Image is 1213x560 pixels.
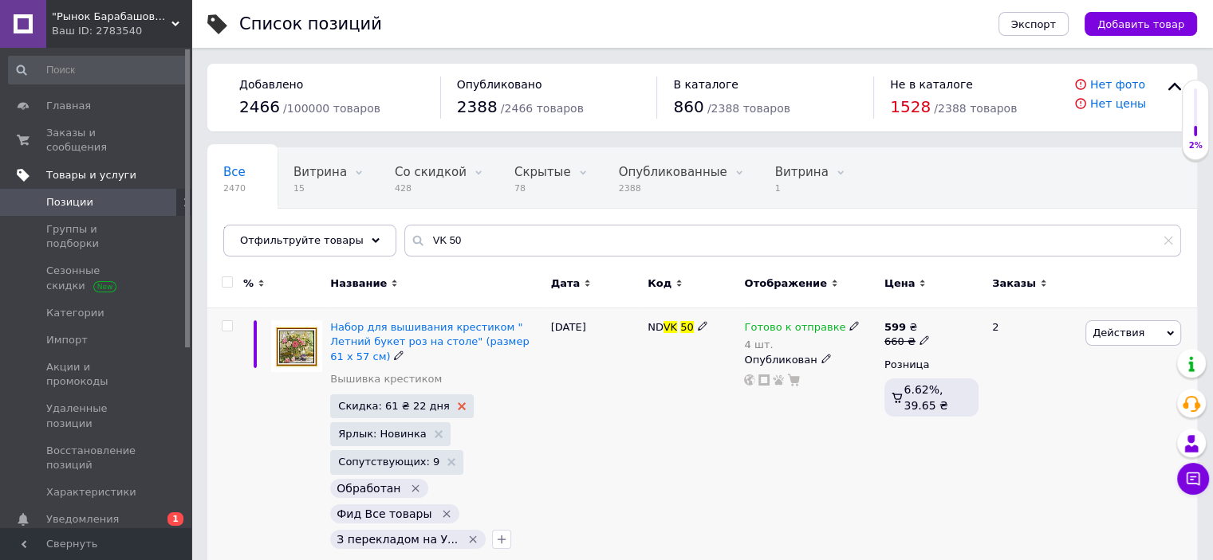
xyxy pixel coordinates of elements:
[619,182,727,194] span: 2388
[1085,12,1197,36] button: Добавить товар
[46,512,119,527] span: Уведомления
[239,78,303,91] span: Добавлено
[293,165,347,179] span: Витрина
[890,78,973,91] span: Не в каталоге
[46,264,148,292] span: Сезонные скидки
[46,401,148,430] span: Удаленные позиции
[330,372,442,386] a: Вышивка крестиком
[8,56,188,84] input: Поиск
[46,485,136,499] span: Характеристики
[46,444,148,472] span: Восстановление позиций
[395,182,467,194] span: 428
[167,512,183,526] span: 1
[934,102,1017,115] span: / 2388 товаров
[239,97,280,116] span: 2466
[338,401,450,411] span: Скидка: 61 ₴ 22 дня
[884,358,979,372] div: Розница
[293,182,347,194] span: 15
[338,456,439,467] span: Сопутствующих: 9
[884,320,930,335] div: ₴
[46,99,91,113] span: Главная
[223,182,246,194] span: 2470
[52,24,191,38] div: Ваш ID: 2783540
[46,306,104,320] span: Категории
[514,182,571,194] span: 78
[337,533,458,546] span: З перекладом на У...
[338,429,426,439] span: Ярлык: Новинка
[283,102,380,115] span: / 100000 товаров
[46,222,148,251] span: Группы и подборки
[1097,18,1184,30] span: Добавить товар
[992,276,1036,291] span: Заказы
[1090,97,1146,110] a: Нет цены
[884,335,930,349] div: 660 ₴
[337,482,400,495] span: Обработан
[501,102,584,115] span: / 2466 товаров
[1011,18,1056,30] span: Экспорт
[467,533,479,546] svg: Удалить метку
[514,165,571,179] span: Скрытые
[744,353,876,367] div: Опубликован
[619,165,727,179] span: Опубликованные
[1177,463,1209,495] button: Чат с покупателем
[46,333,88,347] span: Импорт
[998,12,1069,36] button: Экспорт
[744,276,826,291] span: Отображение
[648,276,671,291] span: Код
[409,482,422,495] svg: Удалить метку
[707,102,790,115] span: / 2388 товаров
[440,507,453,520] svg: Удалить метку
[46,360,148,389] span: Акции и промокоды
[243,276,254,291] span: %
[648,321,664,333] span: ND
[1183,140,1208,151] div: 2%
[330,276,387,291] span: Название
[457,78,542,91] span: Опубликовано
[884,276,916,291] span: Цена
[1093,327,1144,339] span: Действия
[664,321,677,333] span: VK
[337,507,431,520] span: Фид Все товары
[680,321,694,333] span: 50
[52,10,171,24] span: "Рынок Барабашово" - онлайн магазин рынка.
[46,168,136,182] span: Товары и услуги
[330,321,529,362] a: Набор для вышивания крестиком " Летний букет роз на столе" (размер 61 x 57 см)
[223,225,323,240] span: [DOMAIN_NAME]
[239,16,382,33] div: Список позиций
[271,320,322,371] img: Набор для вышивания крестиком " Летний букет роз на столе" (размер 61 x 57 см)
[884,321,906,333] b: 599
[744,339,860,350] div: 4 шт.
[744,321,845,338] span: Готово к отправке
[673,97,703,116] span: 860
[775,165,829,179] span: Витрина
[240,234,364,246] span: Отфильтруйте товары
[673,78,738,91] span: В каталоге
[395,165,467,179] span: Со скидкой
[775,182,829,194] span: 1
[46,126,148,155] span: Заказы и сообщения
[223,165,246,179] span: Все
[404,225,1181,257] input: Поиск по названию позиции, артикулу и поисковым запросам
[890,97,931,116] span: 1528
[1090,78,1145,91] a: Нет фото
[46,195,93,210] span: Позиции
[904,383,947,412] span: 6.62%, 39.65 ₴
[551,276,581,291] span: Дата
[457,97,498,116] span: 2388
